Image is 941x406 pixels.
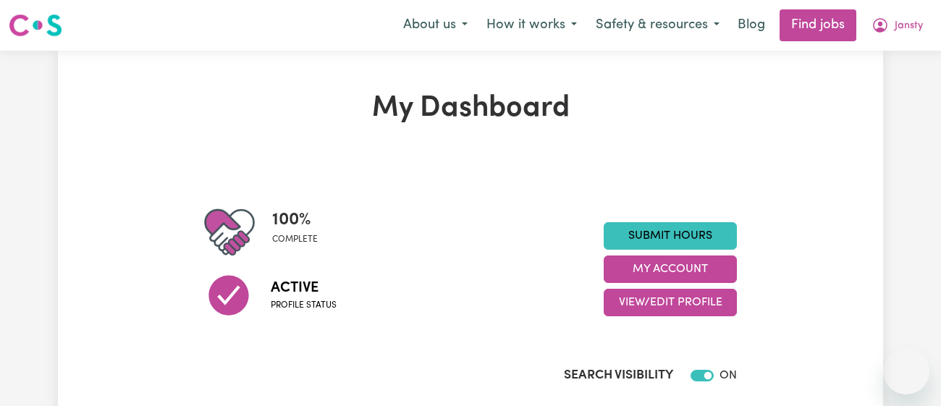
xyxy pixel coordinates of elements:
[9,12,62,38] img: Careseekers logo
[862,10,932,41] button: My Account
[9,9,62,42] a: Careseekers logo
[271,299,337,312] span: Profile status
[272,207,318,233] span: 100 %
[604,222,737,250] a: Submit Hours
[477,10,586,41] button: How it works
[604,289,737,316] button: View/Edit Profile
[271,277,337,299] span: Active
[883,348,929,394] iframe: Button to launch messaging window
[272,207,329,258] div: Profile completeness: 100%
[895,18,923,34] span: Jansty
[564,366,673,385] label: Search Visibility
[586,10,729,41] button: Safety & resources
[394,10,477,41] button: About us
[780,9,856,41] a: Find jobs
[720,370,737,381] span: ON
[272,233,318,246] span: complete
[604,255,737,283] button: My Account
[729,9,774,41] a: Blog
[204,91,737,126] h1: My Dashboard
